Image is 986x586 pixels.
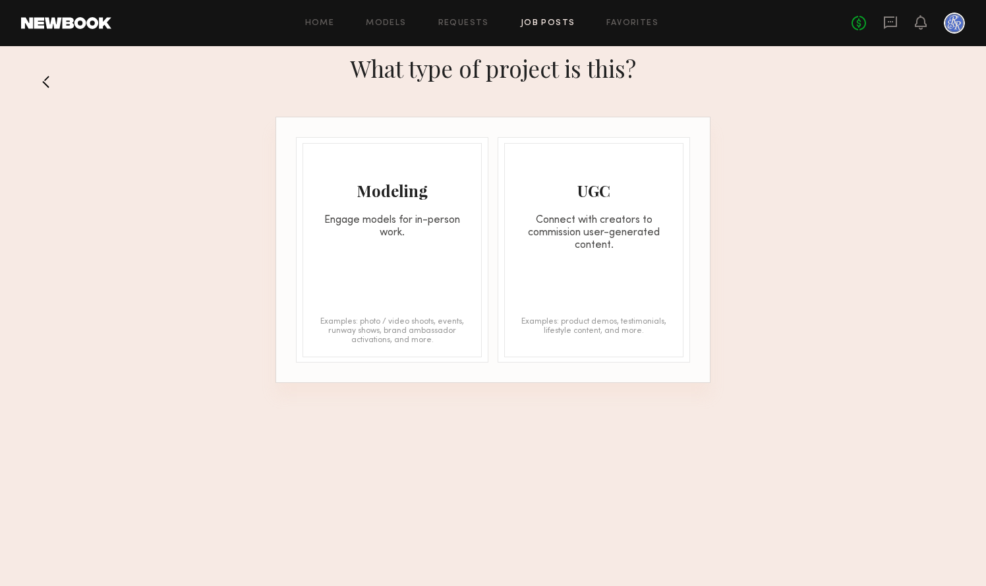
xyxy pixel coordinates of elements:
div: Examples: product demos, testimonials, lifestyle content, and more. [518,317,670,343]
a: Models [366,19,406,28]
div: UGC [505,180,683,201]
a: Requests [438,19,489,28]
h1: What type of project is this? [350,53,636,84]
div: Engage models for in-person work. [303,214,481,239]
a: Job Posts [521,19,575,28]
div: Modeling [303,180,481,201]
a: Home [305,19,335,28]
div: Examples: photo / video shoots, events, runway shows, brand ambassador activations, and more. [316,317,468,343]
div: Connect with creators to commission user-generated content. [505,214,683,252]
a: Favorites [606,19,658,28]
